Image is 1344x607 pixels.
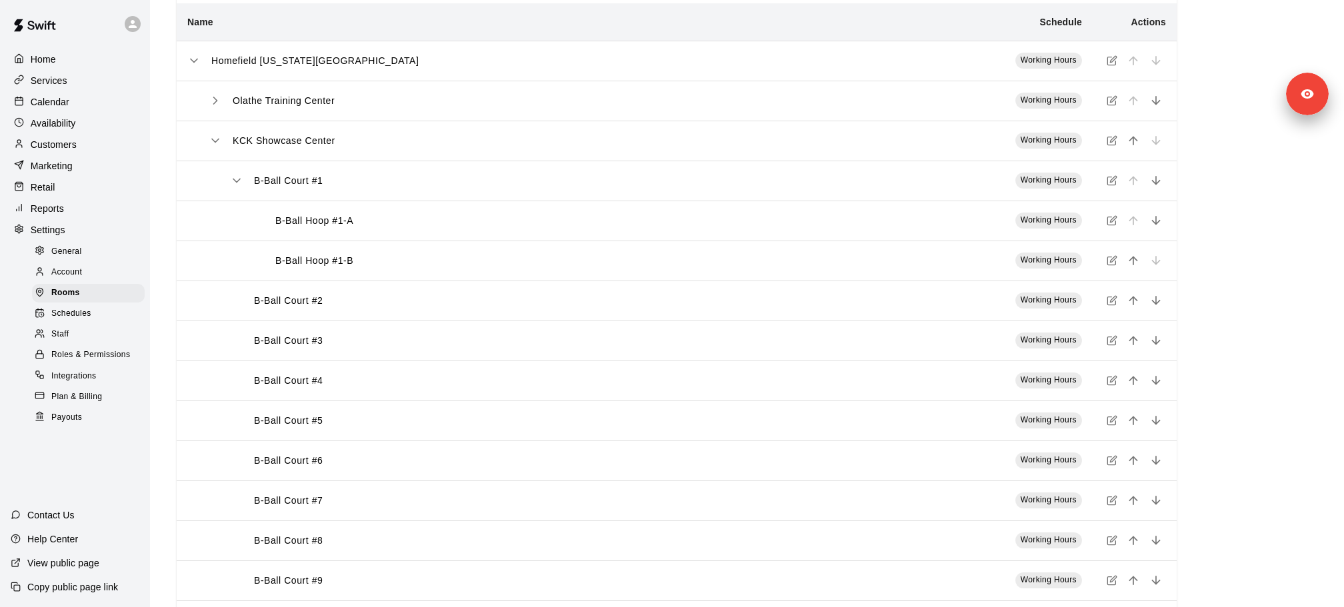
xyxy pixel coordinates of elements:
[1123,291,1143,310] button: move item up
[31,181,55,194] p: Retail
[27,556,99,570] p: View public page
[1021,95,1077,105] span: Working Hours
[11,71,139,91] a: Services
[1131,17,1166,27] b: Actions
[11,49,139,69] a: Home
[1021,55,1077,65] span: Working Hours
[11,220,139,240] a: Settings
[1021,215,1077,225] span: Working Hours
[31,223,65,237] p: Settings
[1021,415,1077,424] span: Working Hours
[1146,410,1166,430] button: move item down
[1123,370,1143,390] button: move item up
[31,95,69,109] p: Calendar
[1021,295,1077,304] span: Working Hours
[32,243,145,261] div: General
[11,199,139,219] a: Reports
[275,254,353,268] p: B-Ball Hoop #1-B
[1146,490,1166,510] button: move item down
[254,574,323,588] p: B-Ball Court #9
[1123,490,1143,510] button: move item up
[27,508,75,522] p: Contact Us
[1040,17,1082,27] b: Schedule
[51,348,130,362] span: Roles & Permissions
[11,177,139,197] a: Retail
[233,94,335,108] p: Olathe Training Center
[1021,255,1077,265] span: Working Hours
[1021,535,1077,544] span: Working Hours
[32,241,150,262] a: General
[1123,131,1143,151] button: move item up
[1021,495,1077,504] span: Working Hours
[32,346,145,364] div: Roles & Permissions
[51,266,82,279] span: Account
[31,159,73,173] p: Marketing
[31,117,76,130] p: Availability
[254,174,323,188] p: B-Ball Court #1
[1146,530,1166,550] button: move item down
[254,374,323,388] p: B-Ball Court #4
[1021,175,1077,185] span: Working Hours
[32,263,145,282] div: Account
[1146,570,1166,590] button: move item down
[254,414,323,428] p: B-Ball Court #5
[254,294,323,308] p: B-Ball Court #2
[275,214,353,228] p: B-Ball Hoop #1-A
[51,370,97,383] span: Integrations
[31,138,77,151] p: Customers
[1146,450,1166,470] button: move item down
[1021,375,1077,384] span: Working Hours
[1021,575,1077,584] span: Working Hours
[11,92,139,112] a: Calendar
[254,454,323,468] p: B-Ball Court #6
[27,532,78,546] p: Help Center
[32,386,150,407] a: Plan & Billing
[32,345,150,366] a: Roles & Permissions
[32,304,150,324] a: Schedules
[1123,330,1143,350] button: move item up
[31,53,56,66] p: Home
[32,262,150,283] a: Account
[1123,410,1143,430] button: move item up
[1146,370,1166,390] button: move item down
[32,284,145,303] div: Rooms
[1146,330,1166,350] button: move item down
[1123,530,1143,550] button: move item up
[32,304,145,323] div: Schedules
[254,334,323,348] p: B-Ball Court #3
[32,366,150,386] a: Integrations
[51,307,91,320] span: Schedules
[51,390,102,404] span: Plan & Billing
[211,54,419,68] p: Homefield [US_STATE][GEOGRAPHIC_DATA]
[32,407,150,428] a: Payouts
[254,534,323,548] p: B-Ball Court #8
[1123,251,1143,271] button: move item up
[1123,450,1143,470] button: move item up
[1021,335,1077,344] span: Working Hours
[254,494,323,508] p: B-Ball Court #7
[1146,211,1166,231] button: move item down
[32,283,150,304] a: Rooms
[31,202,64,215] p: Reports
[11,113,139,133] a: Availability
[32,408,145,427] div: Payouts
[11,135,139,155] a: Customers
[51,328,69,341] span: Staff
[1021,135,1077,145] span: Working Hours
[32,388,145,406] div: Plan & Billing
[32,325,145,344] div: Staff
[31,74,67,87] p: Services
[32,324,150,345] a: Staff
[27,580,118,594] p: Copy public page link
[1146,291,1166,310] button: move item down
[51,287,80,300] span: Rooms
[233,134,335,148] p: KCK Showcase Center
